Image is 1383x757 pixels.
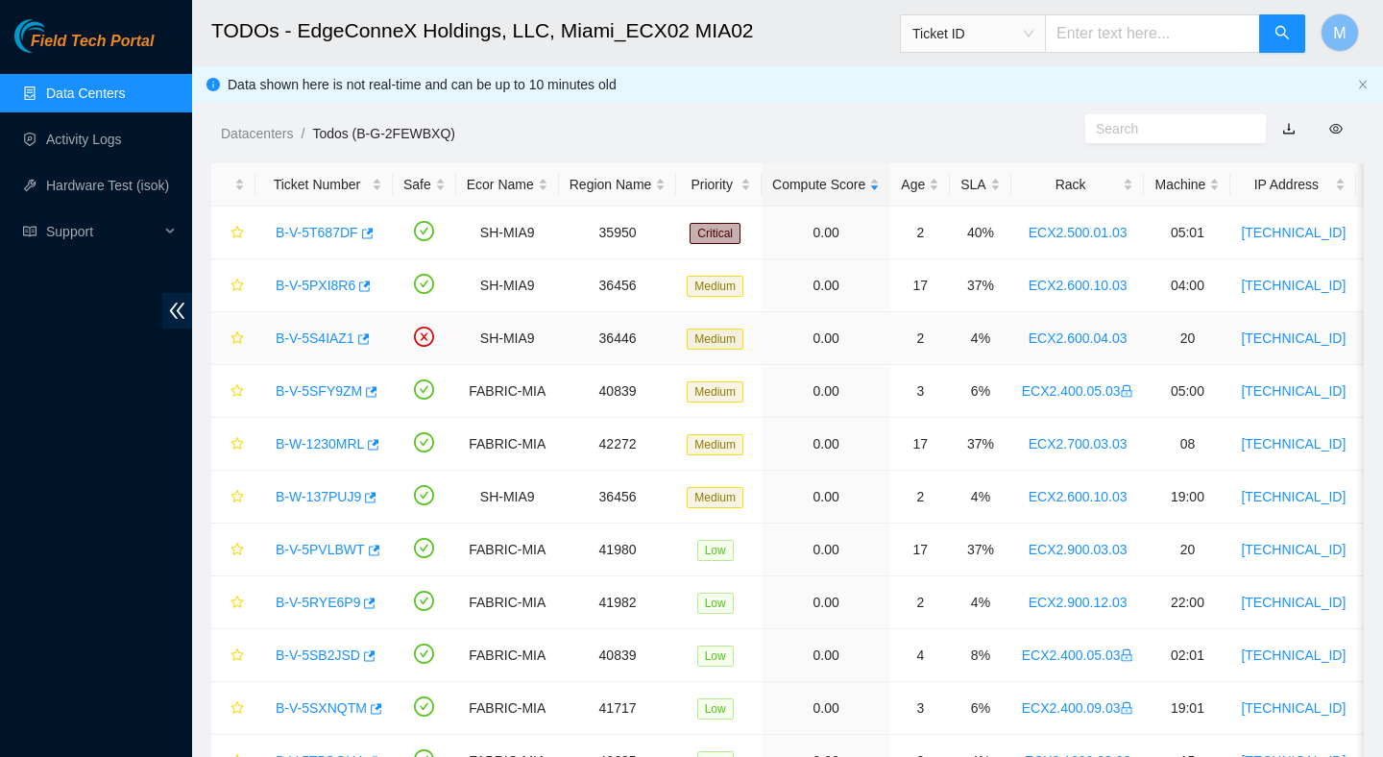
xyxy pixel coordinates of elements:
[1029,225,1128,240] a: ECX2.500.01.03
[1022,383,1134,399] a: ECX2.400.05.03lock
[1029,330,1128,346] a: ECX2.600.04.03
[762,682,890,735] td: 0.00
[890,207,950,259] td: 2
[456,524,559,576] td: FABRIC-MIA
[890,259,950,312] td: 17
[276,542,365,557] a: B-V-5PVLBWT
[276,700,367,716] a: B-V-5SXNQTM
[230,543,244,558] span: star
[230,596,244,611] span: star
[414,696,434,717] span: check-circle
[230,648,244,664] span: star
[222,270,245,301] button: star
[276,647,360,663] a: B-V-5SB2JSD
[1268,113,1310,144] button: download
[276,330,354,346] a: B-V-5S4IAZ1
[222,693,245,723] button: star
[1029,489,1128,504] a: ECX2.600.10.03
[950,365,1010,418] td: 6%
[559,682,677,735] td: 41717
[1144,682,1230,735] td: 19:01
[890,418,950,471] td: 17
[1357,79,1369,91] button: close
[1029,278,1128,293] a: ECX2.600.10.03
[414,379,434,400] span: check-circle
[230,490,244,505] span: star
[559,312,677,365] td: 36446
[456,471,559,524] td: SH-MIA9
[1144,312,1230,365] td: 20
[1120,648,1133,662] span: lock
[1321,13,1359,52] button: M
[950,682,1010,735] td: 6%
[1357,79,1369,90] span: close
[950,576,1010,629] td: 4%
[950,259,1010,312] td: 37%
[1144,259,1230,312] td: 04:00
[1144,365,1230,418] td: 05:00
[1241,595,1346,610] a: [TECHNICAL_ID]
[301,126,304,141] span: /
[559,207,677,259] td: 35950
[697,646,734,667] span: Low
[1329,122,1343,135] span: eye
[1144,471,1230,524] td: 19:00
[1241,647,1346,663] a: [TECHNICAL_ID]
[414,538,434,558] span: check-circle
[1241,225,1346,240] a: [TECHNICAL_ID]
[230,384,244,400] span: star
[762,365,890,418] td: 0.00
[31,33,154,51] span: Field Tech Portal
[1022,647,1134,663] a: ECX2.400.05.03lock
[14,19,97,53] img: Akamai Technologies
[456,682,559,735] td: FABRIC-MIA
[1029,436,1128,452] a: ECX2.700.03.03
[890,524,950,576] td: 17
[222,587,245,618] button: star
[890,629,950,682] td: 4
[762,471,890,524] td: 0.00
[414,644,434,664] span: check-circle
[1029,542,1128,557] a: ECX2.900.03.03
[456,312,559,365] td: SH-MIA9
[276,383,362,399] a: B-V-5SFY9ZM
[950,312,1010,365] td: 4%
[312,126,455,141] a: Todos (B-G-2FEWBXQ)
[230,279,244,294] span: star
[1241,278,1346,293] a: [TECHNICAL_ID]
[46,85,125,101] a: Data Centers
[276,225,358,240] a: B-V-5T687DF
[1144,524,1230,576] td: 20
[950,418,1010,471] td: 37%
[276,595,360,610] a: B-V-5RYE6P9
[221,126,293,141] a: Datacenters
[23,225,36,238] span: read
[890,312,950,365] td: 2
[414,221,434,241] span: check-circle
[762,207,890,259] td: 0.00
[762,312,890,365] td: 0.00
[559,629,677,682] td: 40839
[559,471,677,524] td: 36456
[762,629,890,682] td: 0.00
[1241,489,1346,504] a: [TECHNICAL_ID]
[950,207,1010,259] td: 40%
[456,418,559,471] td: FABRIC-MIA
[559,418,677,471] td: 42272
[46,132,122,147] a: Activity Logs
[1274,25,1290,43] span: search
[414,327,434,347] span: close-circle
[559,576,677,629] td: 41982
[456,207,559,259] td: SH-MIA9
[1259,14,1305,53] button: search
[890,576,950,629] td: 2
[414,485,434,505] span: check-circle
[1029,595,1128,610] a: ECX2.900.12.03
[559,259,677,312] td: 36456
[559,365,677,418] td: 40839
[697,698,734,720] span: Low
[46,178,169,193] a: Hardware Test (isok)
[687,329,743,350] span: Medium
[456,576,559,629] td: FABRIC-MIA
[762,576,890,629] td: 0.00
